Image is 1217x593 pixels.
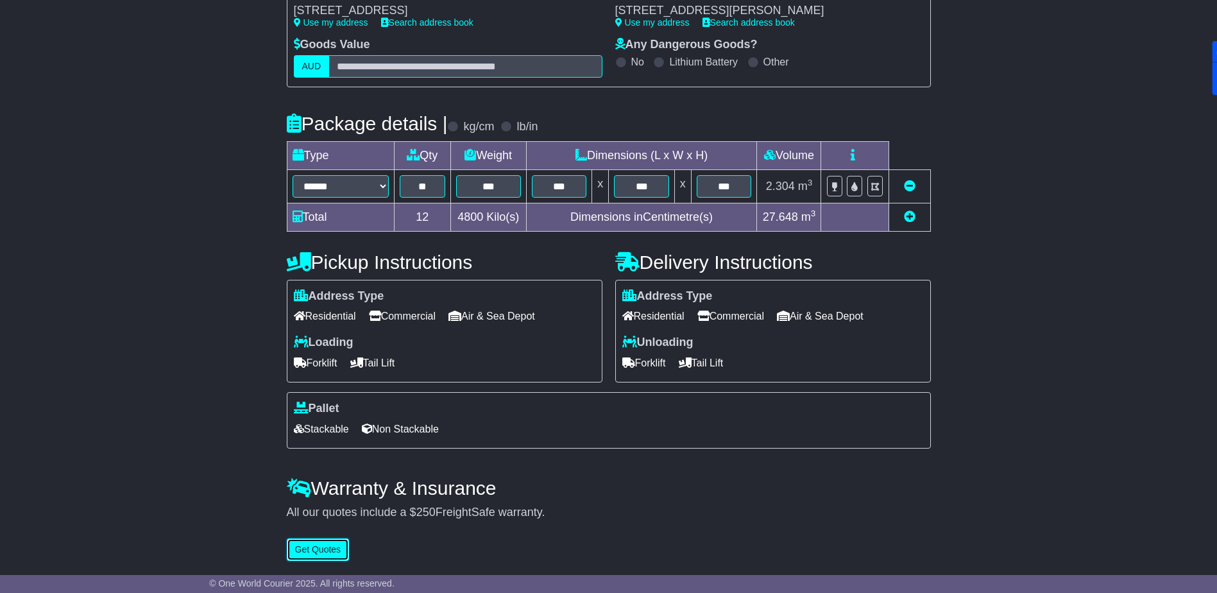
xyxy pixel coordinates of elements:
span: Commercial [369,306,436,326]
td: Qty [394,141,450,169]
a: Use my address [294,17,368,28]
span: Residential [294,306,356,326]
a: Use my address [615,17,690,28]
span: m [801,211,816,223]
label: Lithium Battery [669,56,738,68]
label: Address Type [622,289,713,304]
td: Volume [757,141,821,169]
label: Unloading [622,336,694,350]
td: Dimensions (L x W x H) [526,141,757,169]
label: Other [763,56,789,68]
span: 2.304 [766,180,795,193]
span: Commercial [697,306,764,326]
div: [STREET_ADDRESS] [294,4,590,18]
label: kg/cm [463,120,494,134]
span: Residential [622,306,685,326]
a: Add new item [904,211,915,223]
span: Air & Sea Depot [448,306,535,326]
span: Stackable [294,419,349,439]
label: AUD [294,55,330,78]
td: Type [287,141,394,169]
span: m [798,180,813,193]
label: Goods Value [294,38,370,52]
a: Search address book [702,17,795,28]
td: Weight [450,141,526,169]
span: Forklift [622,353,666,373]
label: Address Type [294,289,384,304]
span: Tail Lift [350,353,395,373]
label: lb/in [516,120,538,134]
span: 27.648 [763,211,798,223]
label: Pallet [294,402,339,416]
div: All our quotes include a $ FreightSafe warranty. [287,506,931,520]
sup: 3 [811,209,816,218]
span: 250 [416,506,436,519]
td: x [674,169,691,203]
h4: Pickup Instructions [287,252,602,273]
h4: Package details | [287,113,448,134]
td: x [592,169,609,203]
td: Dimensions in Centimetre(s) [526,203,757,231]
td: 12 [394,203,450,231]
h4: Delivery Instructions [615,252,931,273]
td: Kilo(s) [450,203,526,231]
a: Remove this item [904,180,915,193]
span: Air & Sea Depot [777,306,864,326]
span: Forklift [294,353,337,373]
span: Non Stackable [362,419,439,439]
label: No [631,56,644,68]
span: 4800 [457,211,483,223]
a: Search address book [381,17,473,28]
label: Loading [294,336,353,350]
button: Get Quotes [287,538,350,561]
span: Tail Lift [679,353,724,373]
div: [STREET_ADDRESS][PERSON_NAME] [615,4,911,18]
span: © One World Courier 2025. All rights reserved. [209,578,395,589]
h4: Warranty & Insurance [287,477,931,499]
sup: 3 [808,178,813,187]
label: Any Dangerous Goods? [615,38,758,52]
td: Total [287,203,394,231]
